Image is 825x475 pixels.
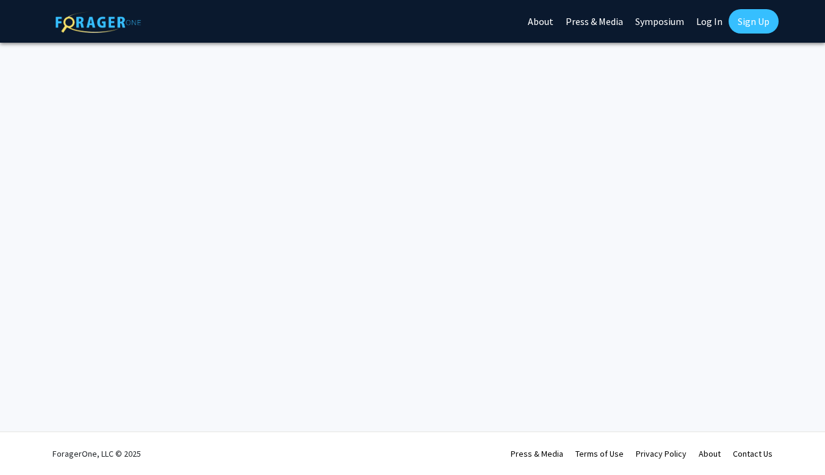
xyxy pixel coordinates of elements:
[511,448,563,459] a: Press & Media
[699,448,721,459] a: About
[52,432,141,475] div: ForagerOne, LLC © 2025
[56,12,141,33] img: ForagerOne Logo
[733,448,773,459] a: Contact Us
[636,448,686,459] a: Privacy Policy
[575,448,624,459] a: Terms of Use
[729,9,779,34] a: Sign Up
